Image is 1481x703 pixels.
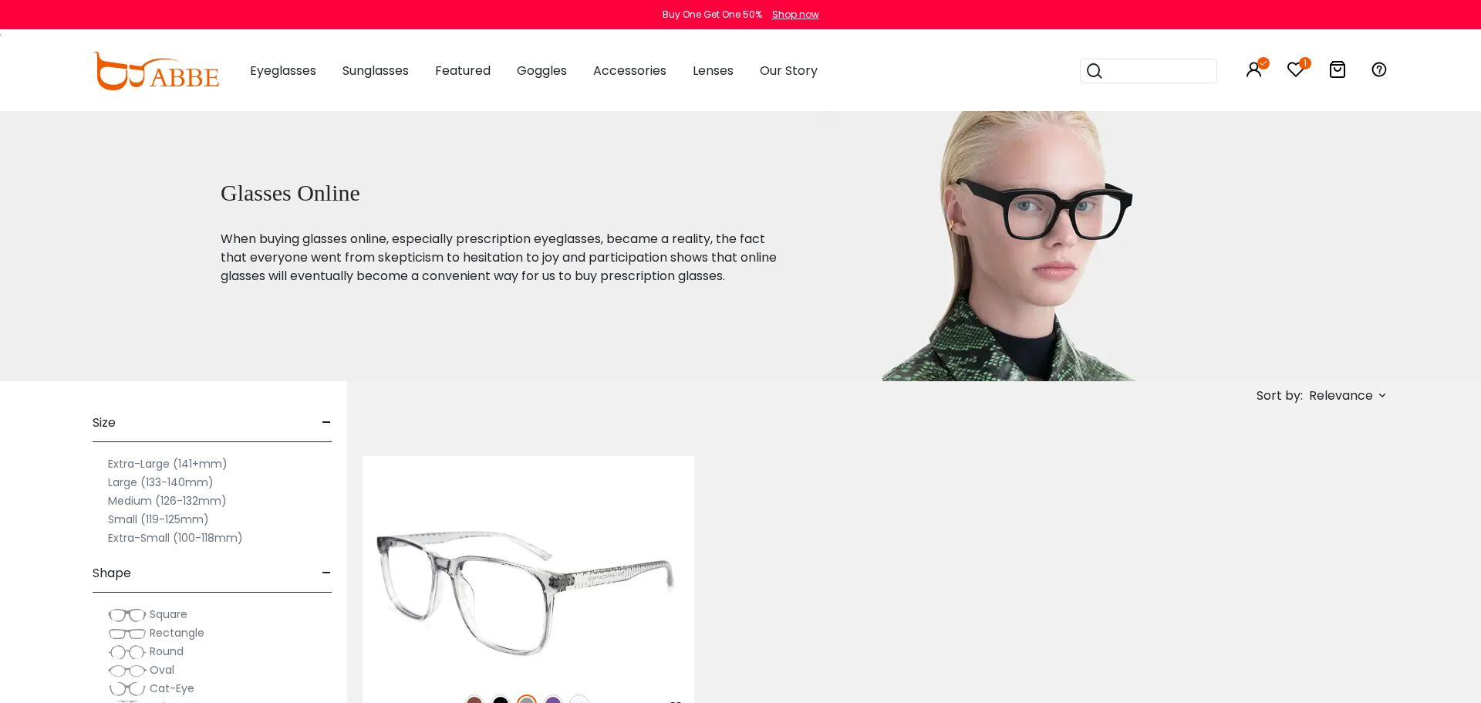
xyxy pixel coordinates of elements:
span: Size [93,404,116,441]
span: - [322,404,332,441]
img: Round.png [108,644,147,660]
span: Sort by: [1257,387,1303,404]
span: Round [150,644,184,659]
span: Cat-Eye [150,681,194,696]
span: Oval [150,662,174,678]
span: Shape [93,555,131,592]
span: Featured [435,62,491,79]
a: 1 [1287,63,1305,81]
span: Sunglasses [342,62,409,79]
label: Extra-Small (100-118mm) [108,529,243,547]
label: Large (133-140mm) [108,473,214,492]
span: Rectangle [150,625,204,640]
p: When buying glasses online, especially prescription eyeglasses, became a reality, the fact that e... [221,230,782,286]
span: Our Story [760,62,818,79]
label: Extra-Large (141+mm) [108,455,228,473]
label: Medium (126-132mm) [108,492,227,510]
img: glasses online [821,111,1213,381]
label: Small (119-125mm) [108,510,209,529]
img: Gray Warren - TR ,Universal Bridge Fit [363,512,694,678]
img: Square.png [108,607,147,623]
img: Rectangle.png [108,626,147,641]
i: 1 [1299,57,1311,69]
span: Eyeglasses [250,62,316,79]
div: Shop now [772,8,819,22]
a: Shop now [764,8,819,21]
span: Lenses [693,62,734,79]
img: Oval.png [108,663,147,678]
div: Buy One Get One 50% [663,8,762,22]
span: Goggles [517,62,567,79]
span: Relevance [1309,382,1373,410]
span: Square [150,607,187,622]
span: - [322,555,332,592]
img: Cat-Eye.png [108,681,147,697]
h1: Glasses Online [221,179,782,207]
img: abbeglasses.com [93,52,219,90]
span: Accessories [593,62,666,79]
